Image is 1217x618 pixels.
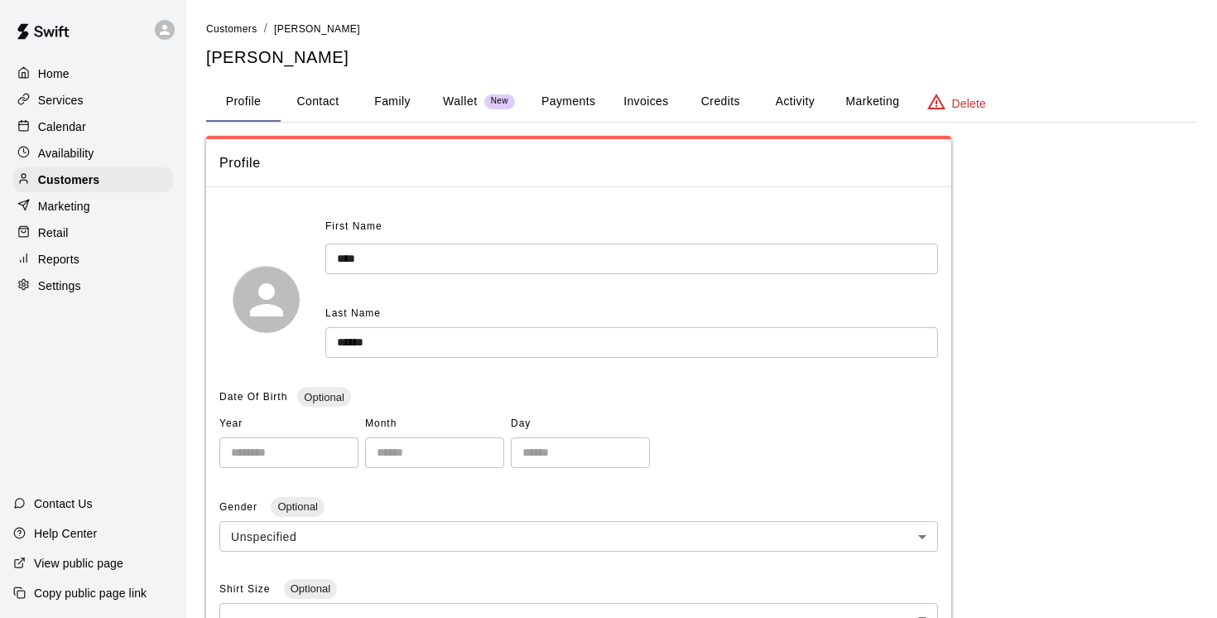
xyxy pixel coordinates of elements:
span: Profile [219,152,938,174]
span: First Name [325,214,382,240]
p: Settings [38,278,81,294]
a: Services [13,88,173,113]
div: basic tabs example [206,82,1197,122]
span: Shirt Size [219,583,274,595]
p: Wallet [443,93,478,110]
span: Optional [297,391,350,403]
a: Customers [206,22,257,35]
span: Day [511,411,650,437]
span: Year [219,411,358,437]
p: Marketing [38,198,90,215]
span: Optional [271,500,324,513]
button: Profile [206,82,281,122]
button: Credits [683,82,758,122]
a: Home [13,61,173,86]
a: Reports [13,247,173,272]
span: [PERSON_NAME] [274,23,360,35]
p: Retail [38,225,69,241]
a: Settings [13,273,173,298]
p: Contact Us [34,495,93,512]
p: Customers [38,171,99,188]
p: Delete [952,95,986,112]
span: Last Name [325,307,381,319]
p: Reports [38,251,79,268]
p: Calendar [38,118,86,135]
span: Optional [284,582,337,595]
h5: [PERSON_NAME] [206,46,1197,69]
span: Gender [219,501,261,513]
p: Help Center [34,525,97,542]
li: / [264,20,267,37]
p: Availability [38,145,94,162]
p: Services [38,92,84,109]
div: Unspecified [219,521,938,552]
span: New [484,96,515,107]
p: Copy public page link [34,585,147,601]
button: Invoices [608,82,683,122]
button: Contact [281,82,355,122]
button: Payments [528,82,608,122]
button: Activity [758,82,832,122]
a: Calendar [13,114,173,139]
span: Date Of Birth [219,391,287,403]
button: Family [355,82,430,122]
a: Retail [13,220,173,245]
a: Marketing [13,194,173,219]
nav: breadcrumb [206,20,1197,38]
p: Home [38,65,70,82]
a: Availability [13,141,173,166]
span: Customers [206,23,257,35]
button: Marketing [832,82,912,122]
a: Customers [13,167,173,192]
span: Month [365,411,504,437]
p: View public page [34,555,123,572]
